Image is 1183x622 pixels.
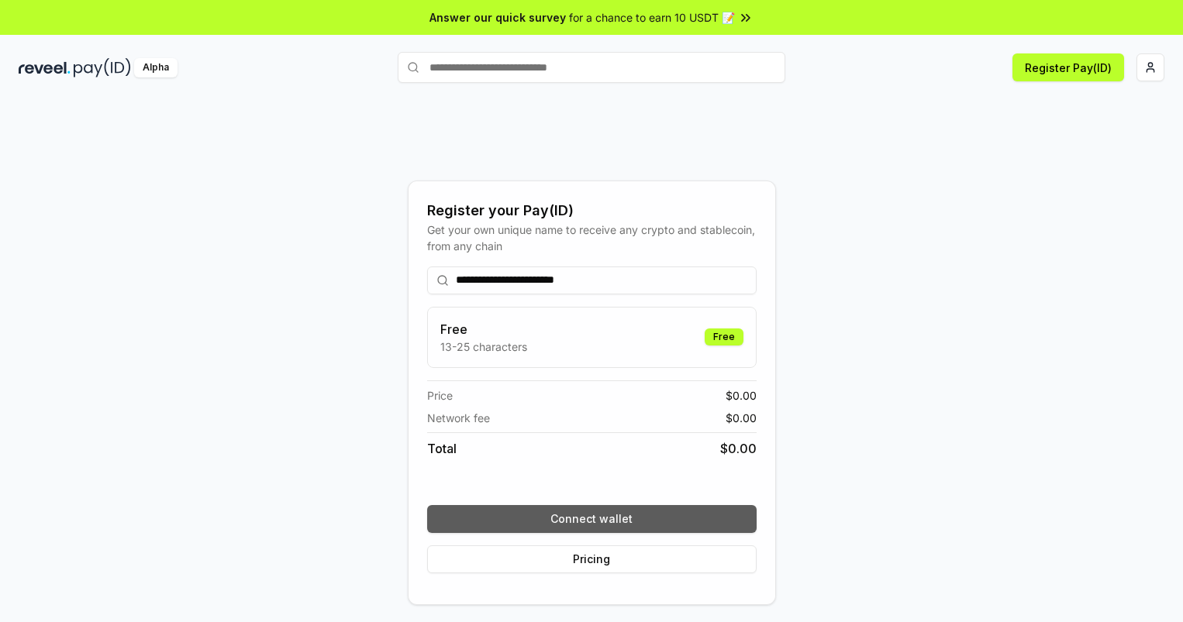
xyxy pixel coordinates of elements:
[726,410,757,426] span: $ 0.00
[427,200,757,222] div: Register your Pay(ID)
[427,439,457,458] span: Total
[1012,53,1124,81] button: Register Pay(ID)
[429,9,566,26] span: Answer our quick survey
[440,338,527,355] p: 13-25 characters
[74,58,131,77] img: pay_id
[440,320,527,338] h3: Free
[427,410,490,426] span: Network fee
[427,545,757,573] button: Pricing
[569,9,735,26] span: for a chance to earn 10 USDT 📝
[726,387,757,404] span: $ 0.00
[134,58,178,77] div: Alpha
[19,58,71,77] img: reveel_dark
[705,328,743,345] div: Free
[427,505,757,533] button: Connect wallet
[720,439,757,458] span: $ 0.00
[427,222,757,254] div: Get your own unique name to receive any crypto and stablecoin, from any chain
[427,387,453,404] span: Price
